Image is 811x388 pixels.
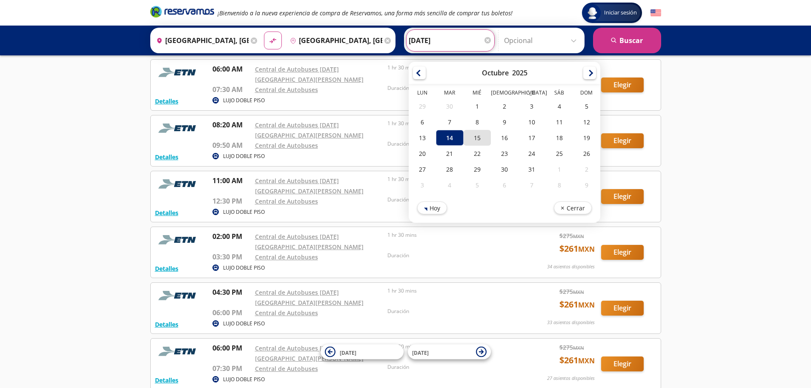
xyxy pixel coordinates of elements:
[212,252,251,262] p: 03:30 PM
[255,65,364,83] a: Central de Autobuses [DATE][GEOGRAPHIC_DATA][PERSON_NAME]
[573,233,584,239] small: MXN
[255,365,318,373] a: Central de Autobuses
[651,8,661,18] button: English
[218,9,513,17] em: ¡Bienvenido a la nueva experiencia de compra de Reservamos, una forma más sencilla de comprar tus...
[601,78,644,92] button: Elegir
[417,201,447,214] button: Hoy
[212,84,251,95] p: 07:30 AM
[212,308,251,318] p: 06:00 PM
[545,114,573,130] div: 11-Oct-25
[387,231,516,239] p: 1 hr 30 mins
[387,252,516,259] p: Duración
[547,375,595,382] p: 27 asientos disponibles
[545,130,573,146] div: 18-Oct-25
[409,114,436,130] div: 06-Oct-25
[155,264,178,273] button: Detalles
[387,343,516,351] p: 1 hr 30 mins
[387,196,516,204] p: Duración
[463,146,490,161] div: 22-Oct-25
[412,349,429,356] span: [DATE]
[409,130,436,146] div: 13-Oct-25
[387,140,516,148] p: Duración
[153,30,249,51] input: Buscar Origen
[559,242,595,255] span: $ 261
[601,301,644,316] button: Elegir
[155,287,202,304] img: RESERVAMOS
[578,244,595,254] small: MXN
[212,363,251,374] p: 07:30 PM
[387,308,516,315] p: Duración
[321,345,404,359] button: [DATE]
[463,161,490,177] div: 29-Oct-25
[212,120,251,130] p: 08:20 AM
[504,30,580,51] input: Opcional
[545,146,573,161] div: 25-Oct-25
[559,287,584,296] span: $ 275
[436,114,463,130] div: 07-Oct-25
[387,175,516,183] p: 1 hr 30 mins
[559,343,584,352] span: $ 275
[255,233,364,251] a: Central de Autobuses [DATE][GEOGRAPHIC_DATA][PERSON_NAME]
[481,68,508,78] div: Octubre
[573,289,584,295] small: MXN
[223,264,265,272] p: LUJO DOBLE PISO
[155,175,202,193] img: RESERVAMOS
[559,231,584,240] span: $ 275
[255,141,318,149] a: Central de Autobuses
[601,189,644,204] button: Elegir
[408,345,491,359] button: [DATE]
[409,161,436,177] div: 27-Oct-25
[463,98,490,114] div: 01-Oct-25
[212,343,251,353] p: 06:00 PM
[490,146,518,161] div: 23-Oct-25
[601,245,644,260] button: Elegir
[212,287,251,297] p: 04:30 PM
[436,130,463,146] div: 14-Oct-25
[387,120,516,127] p: 1 hr 30 mins
[601,356,644,371] button: Elegir
[212,64,251,74] p: 06:00 AM
[573,114,600,130] div: 12-Oct-25
[409,30,492,51] input: Elegir Fecha
[212,175,251,186] p: 11:00 AM
[409,146,436,161] div: 20-Oct-25
[553,201,591,214] button: Cerrar
[593,28,661,53] button: Buscar
[436,161,463,177] div: 28-Oct-25
[287,30,382,51] input: Buscar Destino
[578,300,595,310] small: MXN
[223,320,265,328] p: LUJO DOBLE PISO
[255,344,364,362] a: Central de Autobuses [DATE][GEOGRAPHIC_DATA][PERSON_NAME]
[155,152,178,161] button: Detalles
[559,354,595,367] span: $ 261
[547,319,595,326] p: 33 asientos disponibles
[573,161,600,177] div: 02-Nov-25
[601,133,644,148] button: Elegir
[573,98,600,114] div: 05-Oct-25
[436,98,463,114] div: 30-Sep-25
[559,298,595,311] span: $ 261
[436,146,463,161] div: 21-Oct-25
[463,89,490,98] th: Miércoles
[155,231,202,248] img: RESERVAMOS
[409,89,436,98] th: Lunes
[155,320,178,329] button: Detalles
[573,177,600,193] div: 09-Nov-25
[340,349,356,356] span: [DATE]
[223,208,265,216] p: LUJO DOBLE PISO
[490,130,518,146] div: 16-Oct-25
[490,177,518,193] div: 06-Nov-25
[518,89,545,98] th: Viernes
[155,208,178,217] button: Detalles
[387,84,516,92] p: Duración
[155,376,178,385] button: Detalles
[155,64,202,81] img: RESERVAMOS
[223,376,265,383] p: LUJO DOBLE PISO
[255,253,318,261] a: Central de Autobuses
[573,89,600,98] th: Domingo
[409,98,436,114] div: 29-Sep-25
[255,121,364,139] a: Central de Autobuses [DATE][GEOGRAPHIC_DATA][PERSON_NAME]
[463,177,490,193] div: 05-Nov-25
[518,161,545,177] div: 31-Oct-25
[573,130,600,146] div: 19-Oct-25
